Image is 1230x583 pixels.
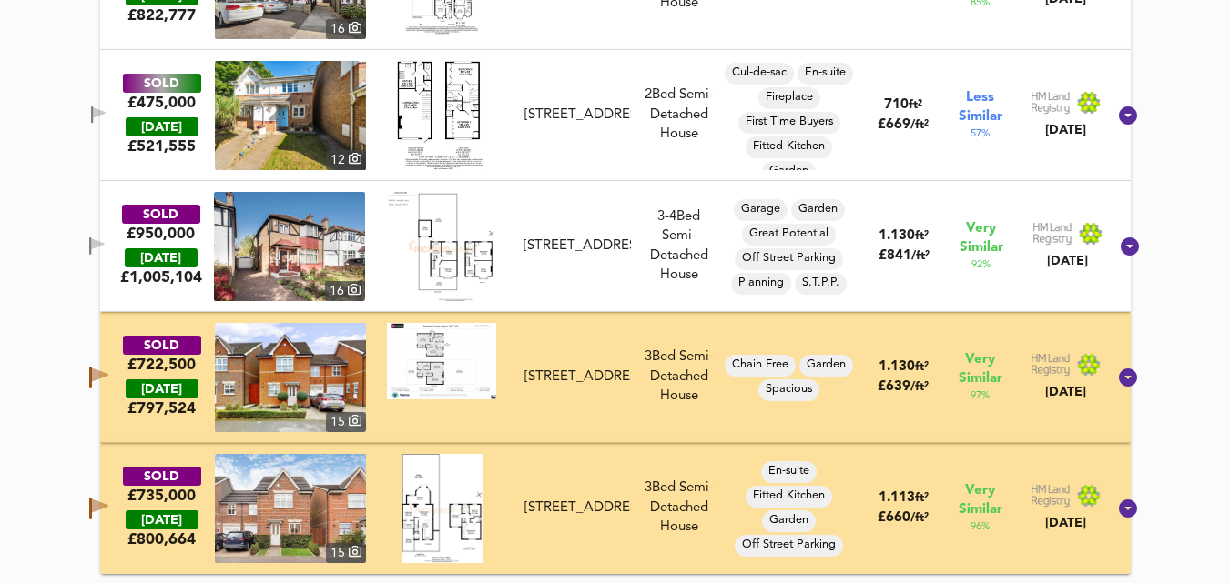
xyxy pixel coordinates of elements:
[758,379,819,401] div: Spacious
[1117,367,1139,388] svg: Show Details
[1031,91,1102,115] img: Land Registry
[735,537,843,553] span: Off Street Parking
[638,85,720,144] div: 2 Bed Semi-Detached House
[735,248,843,270] div: Off Street Parking
[638,478,720,537] div: 3 Bed Semi-Detached House
[215,323,366,432] img: property thumbnail
[791,199,845,221] div: Garden
[879,229,915,243] span: 1.130
[215,454,366,563] img: property thumbnail
[915,492,929,504] span: ft²
[971,257,991,272] span: 92 %
[878,118,929,132] span: £ 669
[971,126,990,141] span: 57 %
[746,488,832,504] span: Fitted Kitchen
[325,281,365,301] div: 16
[214,192,365,301] a: property thumbnail 16
[879,491,915,505] span: 1.113
[742,224,836,246] div: Great Potential
[126,379,198,398] div: [DATE]
[127,136,196,156] span: £ 521,555
[799,355,853,377] div: Garden
[725,355,796,377] div: Chain Free
[735,250,843,266] span: Off Street Parking
[910,119,929,131] span: / ft²
[524,236,630,256] div: [STREET_ADDRESS]
[879,249,930,263] span: £ 841
[878,511,929,525] span: £ 660
[884,98,909,112] span: 710
[725,357,796,373] span: Chain Free
[127,398,196,418] span: £ 797,524
[638,207,720,286] div: Semi-Detached House
[122,205,200,224] div: SOLD
[746,486,832,508] div: Fitted Kitchen
[100,443,1131,574] div: SOLD£735,000 [DATE]£800,664property thumbnail 15 Floorplan[STREET_ADDRESS]3Bed Semi-Detached Hous...
[971,519,990,534] span: 96 %
[397,61,488,170] img: Floorplan
[762,163,816,179] span: Garden
[725,63,794,85] div: Cul-de-sac
[971,388,990,403] span: 97 %
[126,510,198,529] div: [DATE]
[761,463,817,479] span: En-suite
[100,50,1131,181] div: SOLD£475,000 [DATE]£521,555property thumbnail 12 Floorplan[STREET_ADDRESS]2Bed Semi-Detached Hous...
[735,535,843,557] div: Off Street Parking
[524,106,630,125] div: [STREET_ADDRESS]
[127,529,196,549] span: £ 800,664
[1117,105,1139,126] svg: Show Details
[326,150,366,170] div: 12
[638,347,720,406] div: 3 Bed Semi-Detached House
[762,512,816,528] span: Garden
[910,381,929,393] span: / ft²
[1117,498,1139,519] svg: Show Details
[524,367,630,387] div: [STREET_ADDRESS]
[123,336,201,355] div: SOLD
[123,74,201,93] div: SOLD
[731,275,791,291] span: Planning
[909,99,922,111] span: ft²
[1031,353,1102,377] img: Land Registry
[878,380,929,394] span: £ 639
[120,267,202,287] span: £ 1,005,104
[959,88,1002,126] span: Less Similar
[1119,236,1141,257] svg: Show Details
[795,273,847,295] div: S.T.P.P.
[388,192,494,301] img: Floorplan
[758,89,820,106] span: Fireplace
[1031,121,1102,139] div: [DATE]
[127,224,195,244] div: £950,000
[326,19,366,39] div: 16
[762,510,816,532] div: Garden
[127,5,196,25] span: £ 822,777
[402,454,483,563] img: Floorplan
[738,114,840,130] span: First Time Buyers
[387,323,496,400] img: Floorplan
[799,357,853,373] span: Garden
[960,219,1003,257] span: Very Similar
[214,192,365,301] img: property thumbnail
[746,136,832,158] div: Fitted Kitchen
[911,250,930,262] span: / ft²
[1031,514,1102,532] div: [DATE]
[910,512,929,524] span: / ft²
[731,273,791,295] div: Planning
[758,381,819,397] span: Spacious
[791,201,845,217] span: Garden
[758,87,820,109] div: Fireplace
[123,467,201,486] div: SOLD
[761,461,817,483] div: En-suite
[915,361,929,373] span: ft²
[795,275,847,291] span: S.T.P.P.
[125,248,198,267] div: [DATE]
[798,65,853,81] span: En-suite
[959,350,1002,388] span: Very Similar
[746,138,832,155] span: Fitted Kitchen
[798,63,853,85] div: En-suite
[215,61,366,170] img: property thumbnail
[326,543,366,563] div: 15
[524,498,630,518] div: [STREET_ADDRESS]
[734,201,788,217] span: Garage
[100,181,1131,312] div: SOLD£950,000 [DATE]£1,005,104property thumbnail 16 Floorplan[STREET_ADDRESS]3-4Bed Semi-Detached ...
[1031,383,1102,401] div: [DATE]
